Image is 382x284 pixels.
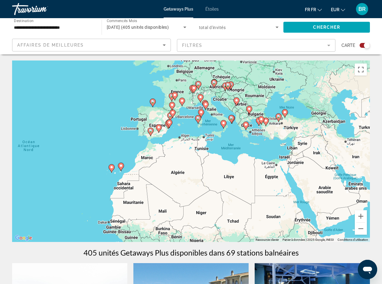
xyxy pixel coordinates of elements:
[331,5,345,14] button: Changement de monnaie
[164,7,193,11] a: Getaways Plus
[107,19,137,23] span: Commencés Mois
[313,25,341,30] span: Chercher
[338,238,368,241] a: Conditions d'utilisation (s'ouvre dans un onglet)
[354,3,370,15] button: Menu utilisateur
[305,5,322,14] button: Changer de langue
[177,39,336,52] button: Filtrer
[14,234,34,242] a: Ouvrir cette zone dans Google Maps (dans une nouvelle fenêtre)
[355,64,367,76] button: Passer en plein écran
[12,1,73,17] a: Travorium
[256,238,279,242] button: Raccourcis clavier
[17,41,166,49] mat-select: Trier par
[283,22,370,33] button: Chercher
[14,234,34,242] img: Google
[355,210,367,222] button: Avant-être
[341,41,355,50] span: Carte
[205,7,219,11] a: Étoiles
[83,248,299,257] h1: 405 unités Getaways Plus disponibles dans 69 stations balnéaires
[199,25,226,30] span: total d'invités
[355,223,367,235] button: A l'arrière du zoom
[17,43,84,47] span: Affaires de Meilleures
[282,238,334,241] span: Panier à données ) 2025 Google, INEGI
[358,6,366,12] span: BR
[331,7,339,12] span: EUR
[358,260,377,279] iframe: Bouton de lancement de la fenêtre de messagerie
[14,18,34,23] span: Destination
[107,25,169,30] span: [DATE] (405 unités disponibles)
[305,7,316,12] span: fr fr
